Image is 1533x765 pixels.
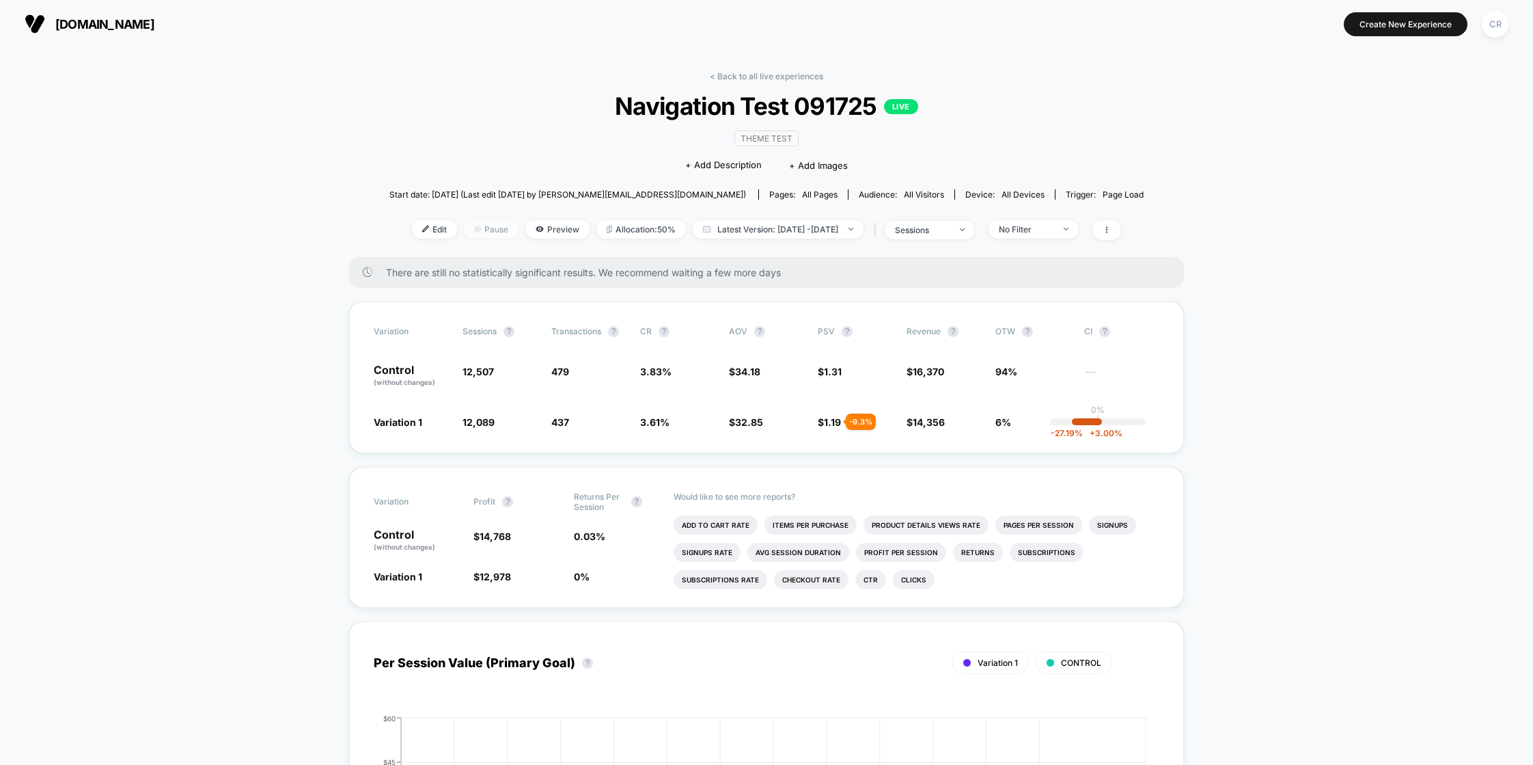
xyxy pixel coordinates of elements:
button: ? [754,326,765,337]
span: $ [729,416,763,428]
button: ? [1099,326,1110,337]
div: Trigger: [1066,189,1144,200]
div: sessions [895,225,950,235]
span: Variation [374,326,449,337]
button: ? [1022,326,1033,337]
div: Audience: [859,189,944,200]
tspan: $60 [383,714,396,722]
span: All Visitors [904,189,944,200]
img: end [848,228,853,230]
span: Start date: [DATE] (Last edit [DATE] by [PERSON_NAME][EMAIL_ADDRESS][DOMAIN_NAME]) [389,189,746,200]
span: $ [907,416,945,428]
span: 94% [995,366,1017,377]
img: rebalance [607,226,612,233]
p: 0% [1091,405,1105,415]
span: $ [818,366,842,377]
span: Variation 1 [978,658,1018,668]
span: all pages [802,189,838,200]
span: (without changes) [374,543,435,551]
button: ? [502,496,513,507]
li: Avg Session Duration [747,543,849,562]
button: ? [659,326,669,337]
span: -27.19 % [1051,428,1083,438]
p: Would like to see more reports? [674,492,1159,502]
li: Subscriptions [1010,543,1083,562]
li: Items Per Purchase [764,515,857,535]
button: ? [842,326,853,337]
span: Variation 1 [374,571,422,582]
button: ? [948,326,958,337]
span: Navigation Test 091725 [427,92,1105,120]
button: ? [631,496,642,507]
span: Theme Test [734,131,799,146]
span: Variation [374,492,449,512]
span: Variation 1 [374,416,422,428]
div: CR [1482,11,1508,38]
span: 14,356 [913,416,945,428]
span: Sessions [462,326,497,336]
li: Subscriptions Rate [674,570,767,589]
span: all devices [1002,189,1045,200]
span: 1.19 [824,416,841,428]
p: Control [374,364,449,388]
span: 12,507 [462,366,494,377]
span: Page Load [1103,189,1144,200]
li: Add To Cart Rate [674,515,758,535]
button: [DOMAIN_NAME] [20,13,158,35]
span: 34.18 [735,366,760,377]
li: Pages Per Session [995,515,1082,535]
span: [DOMAIN_NAME] [55,17,154,31]
span: 14,768 [480,531,511,542]
span: --- [1084,368,1159,388]
a: < Back to all live experiences [710,71,823,81]
span: $ [729,366,760,377]
li: Clicks [893,570,935,589]
span: 3.61 % [640,416,669,428]
span: $ [473,531,511,542]
div: - 9.3 % [846,414,876,430]
span: Pause [464,220,519,239]
span: There are still no statistically significant results. We recommend waiting a few more days [386,267,1157,278]
span: (without changes) [374,378,435,386]
span: Edit [412,220,457,239]
span: 12,089 [462,416,495,428]
li: Signups Rate [674,543,741,562]
span: OTW [995,326,1071,337]
div: Pages: [769,189,838,200]
button: Create New Experience [1344,12,1467,36]
span: Profit [473,496,495,507]
button: ? [503,326,514,337]
span: Returns Per Session [574,492,624,512]
span: Preview [525,220,590,239]
span: 1.31 [824,366,842,377]
span: + [1090,428,1095,438]
img: edit [422,226,429,232]
li: Profit Per Session [856,543,946,562]
span: $ [473,571,511,582]
span: Device: [954,189,1055,200]
span: 437 [551,416,569,428]
p: LIVE [884,99,918,114]
span: + Add Images [789,160,848,171]
img: end [474,226,481,232]
li: Checkout Rate [774,570,848,589]
span: $ [907,366,944,377]
button: CR [1478,10,1513,38]
span: $ [818,416,841,428]
span: Transactions [551,326,601,336]
img: calendar [703,226,710,232]
img: end [960,228,965,231]
span: 3.00 % [1083,428,1122,438]
button: ? [582,658,593,669]
li: Returns [953,543,1003,562]
div: No Filter [999,224,1053,234]
span: + Add Description [685,159,762,172]
span: Latest Version: [DATE] - [DATE] [693,220,864,239]
span: PSV [818,326,835,336]
p: | [1096,415,1099,425]
span: Allocation: 50% [596,220,686,239]
span: 32.85 [735,416,763,428]
img: end [1064,228,1068,230]
span: 6% [995,416,1011,428]
li: Signups [1089,515,1136,535]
